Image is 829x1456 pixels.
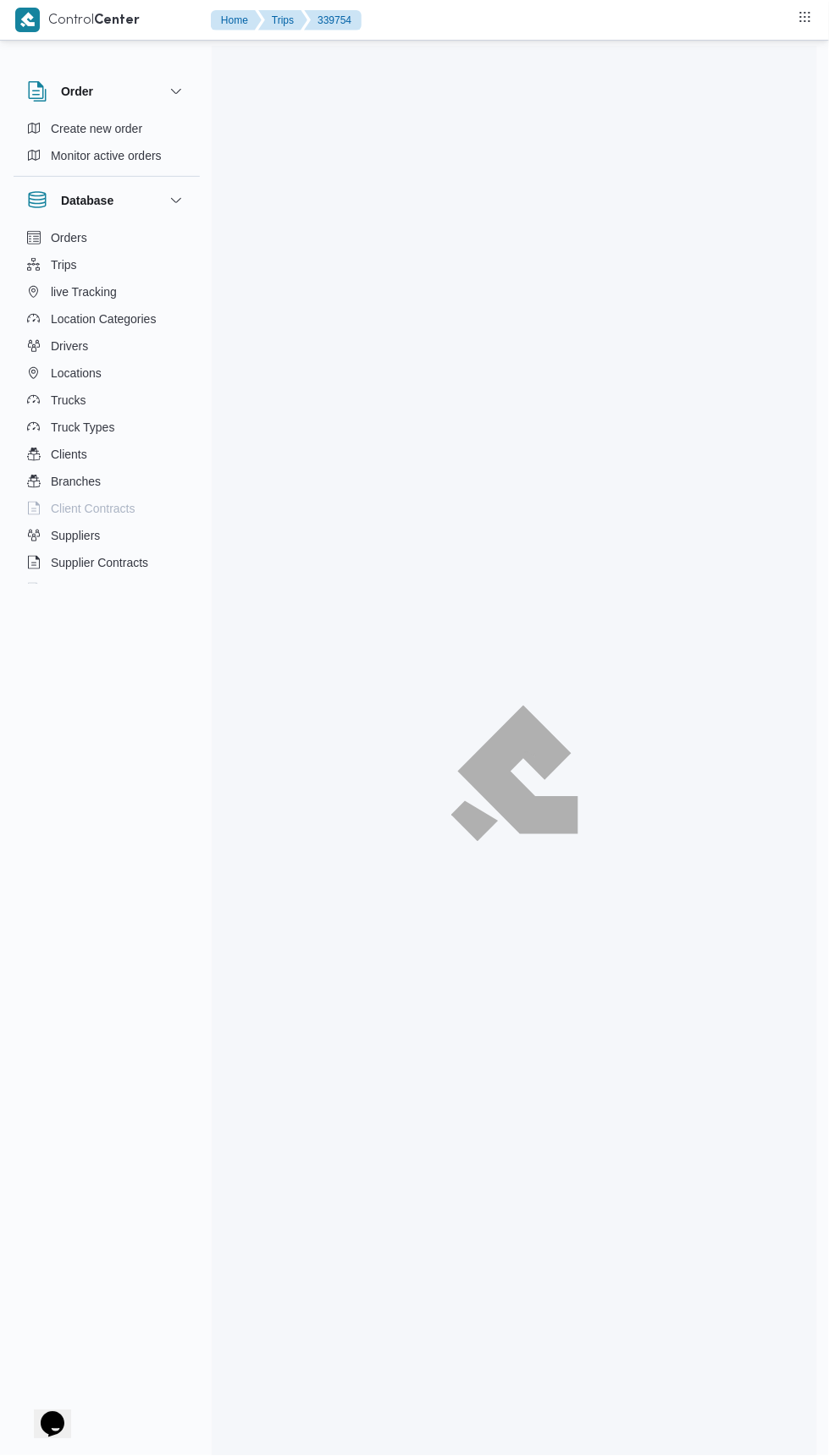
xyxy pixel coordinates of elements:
[20,305,193,332] button: Location Categories
[20,278,193,305] button: live Tracking
[20,142,193,169] button: Monitor active orders
[20,549,193,576] button: Supplier Contracts
[20,224,193,251] button: Orders
[459,715,569,832] img: ILLA Logo
[61,81,93,102] h3: Order
[20,115,193,142] button: Create new order
[258,10,307,30] button: Trips
[15,8,40,32] img: X8yXhbKr1z7QwAAAABJRU5ErkJggg==
[51,525,100,546] span: Suppliers
[20,251,193,278] button: Trips
[20,441,193,468] button: Clients
[20,522,193,549] button: Suppliers
[51,417,114,437] span: Truck Types
[61,190,113,211] h3: Database
[27,190,186,211] button: Database
[51,282,117,302] span: live Tracking
[20,387,193,414] button: Trucks
[51,309,157,329] span: Location Categories
[14,224,200,591] div: Database
[51,580,93,600] span: Devices
[14,115,200,176] div: Order
[51,498,135,519] span: Client Contracts
[20,360,193,387] button: Locations
[51,228,87,248] span: Orders
[20,495,193,522] button: Client Contracts
[51,363,102,383] span: Locations
[51,390,86,410] span: Trucks
[211,10,262,30] button: Home
[51,146,162,166] span: Monitor active orders
[304,10,362,30] button: 339754
[20,576,193,603] button: Devices
[20,332,193,360] button: Drivers
[51,336,88,356] span: Drivers
[27,81,186,102] button: Order
[17,1388,71,1439] iframe: chat widget
[51,118,142,139] span: Create new order
[20,468,193,495] button: Branches
[20,414,193,441] button: Truck Types
[94,14,140,27] b: Center
[51,255,77,275] span: Trips
[51,471,101,492] span: Branches
[51,552,148,573] span: Supplier Contracts
[51,444,87,464] span: Clients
